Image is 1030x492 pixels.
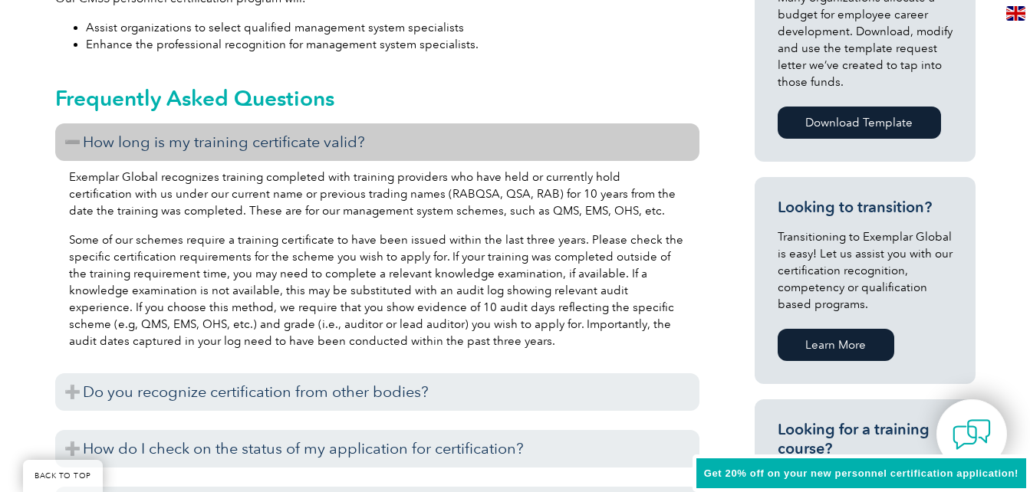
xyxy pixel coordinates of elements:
[86,19,699,36] li: Assist organizations to select qualified management system specialists
[55,373,699,411] h3: Do you recognize certification from other bodies?
[778,198,953,217] h3: Looking to transition?
[953,415,991,454] img: contact-chat.png
[778,420,953,458] h3: Looking for a training course?
[55,123,699,161] h3: How long is my training certificate valid?
[55,430,699,467] h3: How do I check on the status of my application for certification?
[86,36,699,53] li: Enhance the professional recognition for management system specialists.
[1006,6,1025,21] img: en
[69,169,686,219] p: Exemplar Global recognizes training completed with training providers who have held or currently ...
[55,86,699,110] h2: Frequently Asked Questions
[778,329,894,361] a: Learn More
[704,467,1018,479] span: Get 20% off on your new personnel certification application!
[778,228,953,313] p: Transitioning to Exemplar Global is easy! Let us assist you with our certification recognition, c...
[778,107,941,139] a: Download Template
[69,231,686,349] p: Some of our schemes require a training certificate to have been issued within the last three year...
[23,460,103,492] a: BACK TO TOP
